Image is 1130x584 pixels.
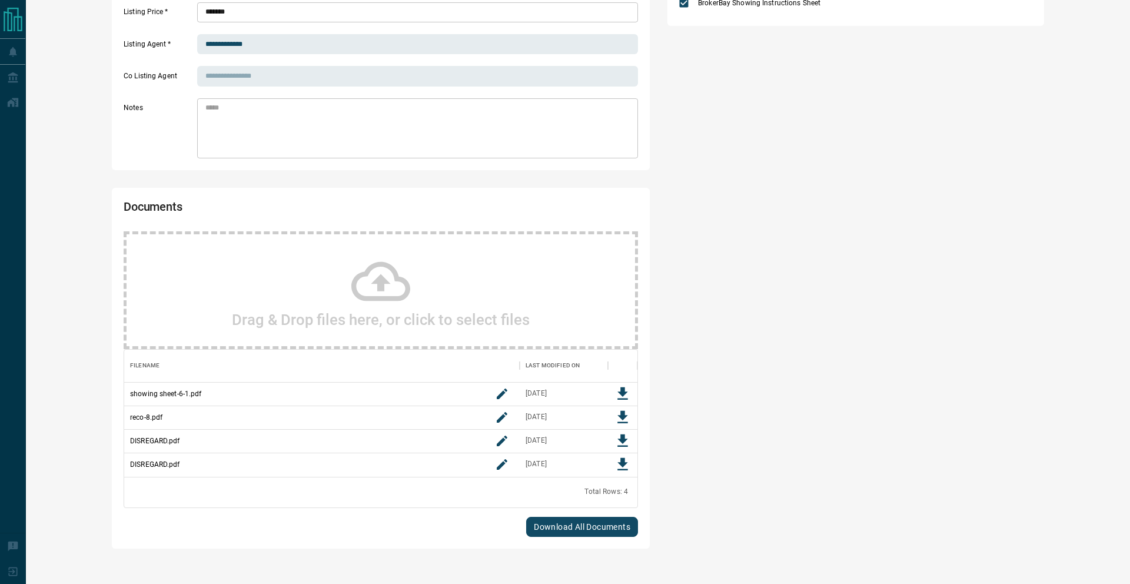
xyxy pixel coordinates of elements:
div: Filename [124,349,520,382]
div: Last Modified On [526,349,580,382]
label: Listing Price [124,7,194,22]
label: Notes [124,103,194,158]
button: Download File [611,406,634,429]
button: rename button [490,429,514,453]
div: Sep 15, 2025 [526,436,547,446]
p: reco-8.pdf [130,412,162,423]
div: Sep 15, 2025 [526,389,547,399]
h2: Drag & Drop files here, or click to select files [232,311,530,328]
div: Total Rows: 4 [584,487,628,497]
button: Download All Documents [526,517,638,537]
label: Listing Agent [124,39,194,55]
div: Last Modified On [520,349,608,382]
div: Filename [130,349,159,382]
div: Sep 15, 2025 [526,412,547,422]
button: rename button [490,382,514,406]
p: showing sheet-6-1.pdf [130,389,201,399]
p: DISREGARD.pdf [130,459,180,470]
label: Co Listing Agent [124,71,194,87]
button: Download File [611,429,634,453]
button: rename button [490,453,514,476]
div: Drag & Drop files here, or click to select files [124,231,638,349]
button: Download File [611,382,634,406]
button: Download File [611,453,634,476]
h2: Documents [124,200,432,220]
p: DISREGARD.pdf [130,436,180,446]
button: rename button [490,406,514,429]
div: Sep 15, 2025 [526,459,547,469]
